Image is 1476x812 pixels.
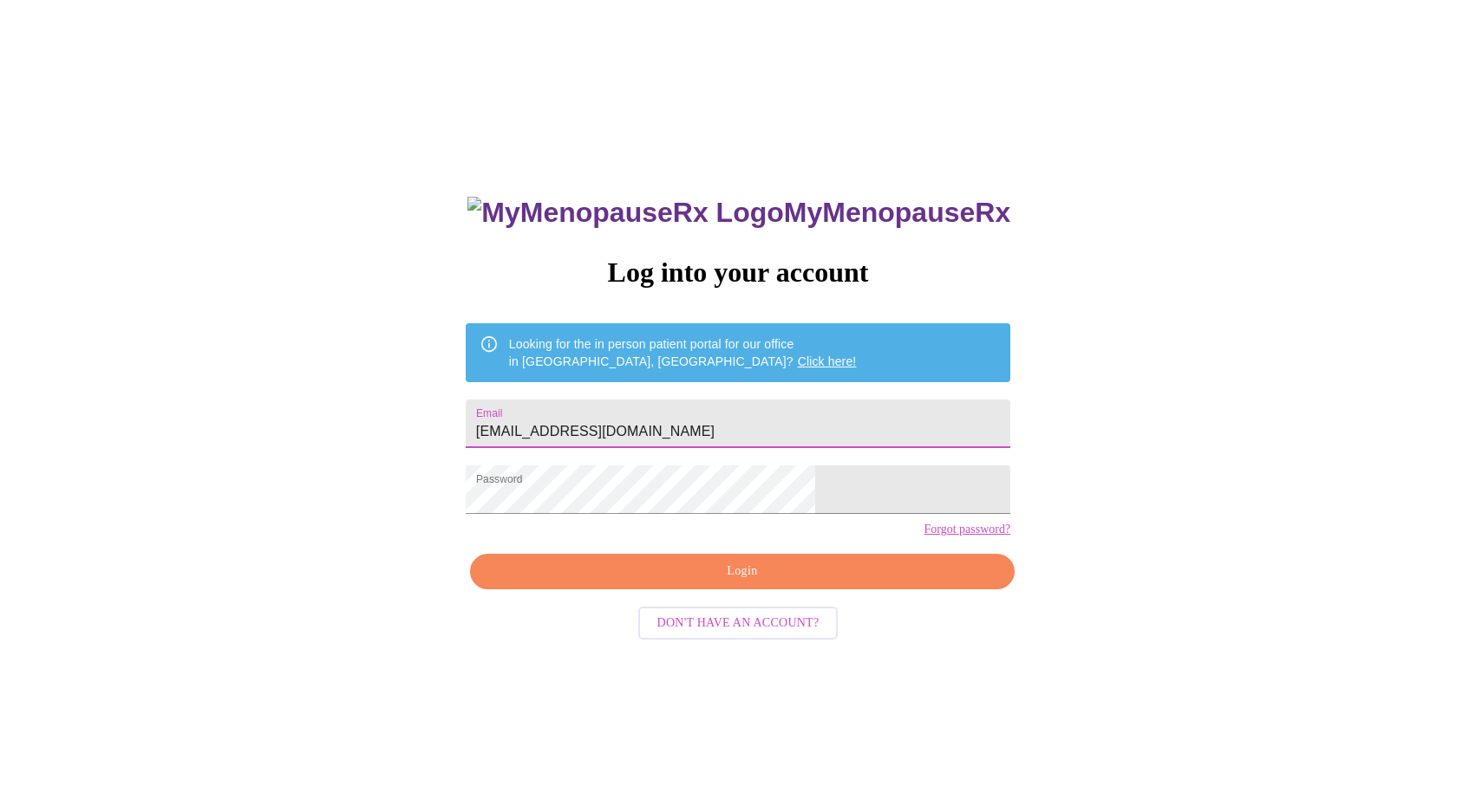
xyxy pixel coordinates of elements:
div: Looking for the in person patient portal for our office in [GEOGRAPHIC_DATA], [GEOGRAPHIC_DATA]? [509,328,857,377]
img: MyMenopauseRx Logo [467,197,783,229]
a: Don't have an account? [634,614,843,629]
a: Click here! [798,354,857,368]
button: Don't have an account? [638,607,839,640]
button: Login [470,554,1015,589]
h3: MyMenopauseRx [467,197,1010,229]
span: Login [490,561,995,582]
a: Forgot password? [924,523,1010,536]
h3: Log into your account [466,257,1010,289]
span: Don't have an account? [657,613,820,634]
